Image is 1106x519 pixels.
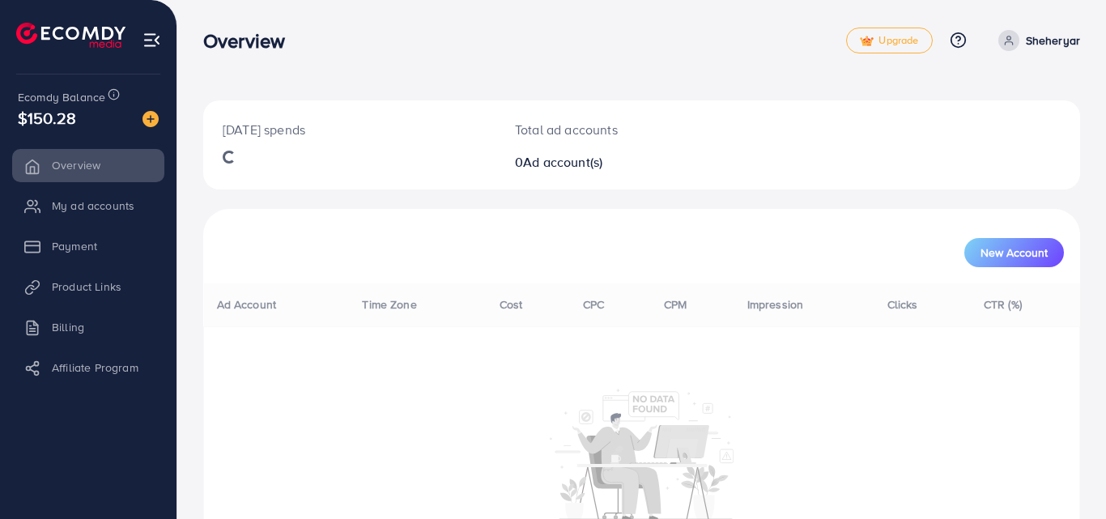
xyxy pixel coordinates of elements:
[981,247,1048,258] span: New Account
[860,36,874,47] img: tick
[143,31,161,49] img: menu
[18,89,105,105] span: Ecomdy Balance
[16,23,125,48] img: logo
[523,153,602,171] span: Ad account(s)
[203,29,298,53] h3: Overview
[223,120,476,139] p: [DATE] spends
[18,106,76,130] span: $150.28
[992,30,1080,51] a: Sheheryar
[515,120,696,139] p: Total ad accounts
[143,111,159,127] img: image
[860,35,918,47] span: Upgrade
[515,155,696,170] h2: 0
[846,28,932,53] a: tickUpgrade
[1026,31,1080,50] p: Sheheryar
[964,238,1064,267] button: New Account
